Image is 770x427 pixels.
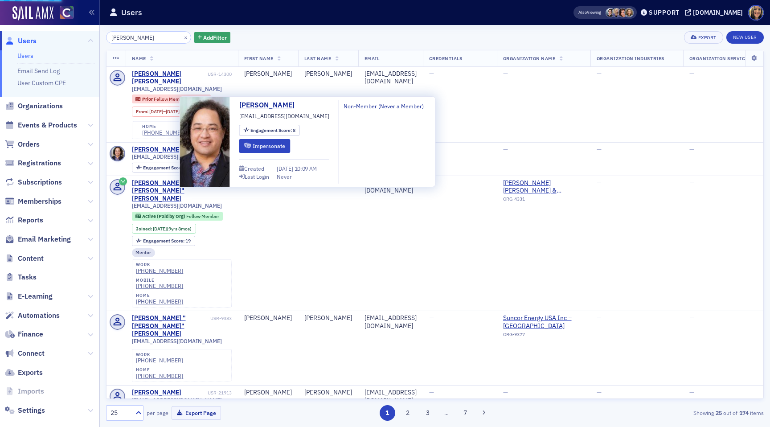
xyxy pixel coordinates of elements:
span: Registrations [18,158,61,168]
div: Engagement Score: 8 [239,125,300,136]
div: 25 [111,408,130,418]
span: [EMAIL_ADDRESS][DOMAIN_NAME] [132,153,222,160]
span: Lindsay Moore [624,8,634,17]
span: — [429,314,434,322]
button: × [182,33,190,41]
div: [PERSON_NAME] [244,389,292,397]
span: Active (Paid by Org) [142,213,186,219]
span: Viewing [578,9,601,16]
div: USR-14300 [208,71,232,77]
a: [PHONE_NUMBER] [136,373,183,379]
span: [DATE] [149,108,163,115]
div: [PHONE_NUMBER] [136,283,183,289]
a: Tasks [5,272,37,282]
div: [PERSON_NAME] [304,314,352,322]
span: Engagement Score : [143,238,185,244]
span: — [597,388,602,396]
button: Export Page [172,406,221,420]
div: – (36yrs 10mos) [149,109,210,115]
button: Export [684,31,723,44]
span: — [429,70,434,78]
span: — [429,388,434,396]
div: [PERSON_NAME] [244,314,292,322]
button: 3 [420,405,436,421]
span: E-Learning [18,292,53,301]
span: … [440,409,453,417]
span: [EMAIL_ADDRESS][DOMAIN_NAME] [239,112,329,120]
a: [PHONE_NUMBER] [142,129,189,136]
input: Search… [106,31,191,44]
span: First Name [244,55,274,62]
a: User Custom CPE [17,79,66,87]
div: 8 [143,165,188,170]
img: SailAMX [60,6,74,20]
div: home [136,367,183,373]
span: Subscriptions [18,177,62,187]
span: Profile [748,5,764,21]
span: Katie Foo [618,8,627,17]
a: View Homepage [53,6,74,21]
div: [PERSON_NAME] [304,70,352,78]
span: Tasks [18,272,37,282]
span: Fellow Member (Retired) [154,96,207,102]
div: USR-9383 [210,316,232,321]
span: Users [18,36,37,46]
a: E-Learning [5,292,53,301]
a: Automations [5,311,60,320]
span: Exports [18,368,43,378]
a: Exports [5,368,43,378]
strong: 25 [714,409,723,417]
a: New User [726,31,764,44]
a: Suncor Energy USA Inc – [GEOGRAPHIC_DATA] [503,314,584,330]
span: — [503,388,508,396]
span: Memberships [18,197,61,206]
span: Kundinger Corder & Montoya PC [503,179,584,195]
span: [DATE] [166,108,180,115]
div: [EMAIL_ADDRESS][DOMAIN_NAME] [365,389,417,404]
a: Finance [5,329,43,339]
span: — [503,145,508,153]
button: 7 [458,405,473,421]
span: Organization Name [503,55,556,62]
a: Email Send Log [17,67,60,75]
div: Engagement Score: 8 [132,163,192,172]
a: Settings [5,406,45,415]
div: [PHONE_NUMBER] [136,267,183,274]
a: [PERSON_NAME] "[PERSON_NAME]" [PERSON_NAME] [132,314,209,338]
a: Registrations [5,158,61,168]
span: [EMAIL_ADDRESS][DOMAIN_NAME] [132,338,222,345]
div: Showing out of items [551,409,764,417]
div: ORG-9377 [503,332,584,341]
span: Settings [18,406,45,415]
a: Non-Member (Never a Member) [344,102,430,110]
span: — [597,70,602,78]
div: USR-21913 [183,390,232,396]
a: Organizations [5,101,63,111]
a: SailAMX [12,6,53,21]
div: work [136,262,183,267]
a: [PHONE_NUMBER] [136,298,183,305]
a: Prior Fellow Member (Retired) [135,96,207,102]
span: Name [132,55,146,62]
span: Organization Services [689,55,751,62]
div: [PERSON_NAME] [244,70,292,78]
a: [PERSON_NAME] [PERSON_NAME] [132,70,206,86]
a: [PERSON_NAME] "[PERSON_NAME]" [PERSON_NAME] [132,179,209,203]
h1: Users [121,7,142,18]
span: [DATE] [153,226,167,232]
div: Engagement Score: 19 [132,236,195,246]
a: Orders [5,140,40,149]
div: [PHONE_NUMBER] [136,357,183,364]
a: [PERSON_NAME] [132,389,181,397]
div: From: 1986-03-26 00:00:00 [132,107,214,116]
a: Content [5,254,44,263]
span: — [689,388,694,396]
span: Add Filter [203,33,227,41]
a: Active (Paid by Org) Fellow Member [135,213,219,219]
a: Events & Products [5,120,77,130]
a: [PERSON_NAME] [239,100,301,111]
